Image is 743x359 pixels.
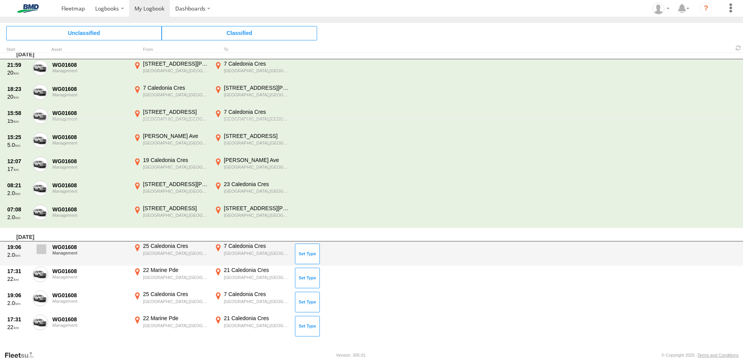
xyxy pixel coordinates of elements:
[7,182,28,189] div: 08:21
[213,267,291,289] label: Click to View Event Location
[143,92,209,98] div: [GEOGRAPHIC_DATA],[GEOGRAPHIC_DATA]
[52,292,128,299] div: WG01608
[7,93,28,100] div: 20
[52,158,128,165] div: WG01608
[132,84,210,107] label: Click to View Event Location
[132,48,210,52] div: From
[132,108,210,131] label: Click to View Event Location
[51,48,129,52] div: Asset
[143,323,209,328] div: [GEOGRAPHIC_DATA],[GEOGRAPHIC_DATA]
[52,316,128,323] div: WG01608
[6,48,30,52] div: Click to Sort
[213,84,291,107] label: Click to View Event Location
[224,299,290,304] div: [GEOGRAPHIC_DATA],[GEOGRAPHIC_DATA]
[52,110,128,117] div: WG01608
[52,85,128,92] div: WG01608
[52,251,128,255] div: Management
[224,132,290,139] div: [STREET_ADDRESS]
[143,251,209,256] div: [GEOGRAPHIC_DATA],[GEOGRAPHIC_DATA]
[143,108,209,115] div: [STREET_ADDRESS]
[52,165,128,169] div: Management
[661,353,739,357] div: © Copyright 2025 -
[132,205,210,227] label: Click to View Event Location
[650,3,672,14] div: Campbell Mcniven
[132,315,210,337] label: Click to View Event Location
[213,60,291,83] label: Click to View Event Location
[224,213,290,218] div: [GEOGRAPHIC_DATA],[GEOGRAPHIC_DATA]
[7,134,28,141] div: 15:25
[143,267,209,274] div: 22 Marine Pde
[52,206,128,213] div: WG01608
[52,141,128,145] div: Management
[295,244,320,264] button: Click to Set
[52,275,128,279] div: Management
[7,190,28,197] div: 2.0
[52,299,128,303] div: Management
[52,68,128,73] div: Management
[143,299,209,304] div: [GEOGRAPHIC_DATA],[GEOGRAPHIC_DATA]
[7,275,28,282] div: 22
[7,85,28,92] div: 18:23
[224,108,290,115] div: 7 Caledonia Cres
[224,205,290,212] div: [STREET_ADDRESS][PERSON_NAME]
[224,291,290,298] div: 7 Caledonia Cres
[7,214,28,221] div: 2.0
[143,315,209,322] div: 22 Marine Pde
[143,188,209,194] div: [GEOGRAPHIC_DATA],[GEOGRAPHIC_DATA]
[336,353,366,357] div: Version: 305.01
[7,292,28,299] div: 19:06
[52,323,128,328] div: Management
[52,189,128,193] div: Management
[52,182,128,189] div: WG01608
[4,351,40,359] a: Visit our Website
[132,132,210,155] label: Click to View Event Location
[224,68,290,73] div: [GEOGRAPHIC_DATA],[GEOGRAPHIC_DATA]
[7,300,28,307] div: 2.0
[224,60,290,67] div: 7 Caledonia Cres
[132,60,210,83] label: Click to View Event Location
[224,181,290,188] div: 23 Caledonia Cres
[143,157,209,164] div: 19 Caledonia Cres
[213,242,291,265] label: Click to View Event Location
[143,60,209,67] div: [STREET_ADDRESS][PERSON_NAME]
[52,117,128,121] div: Management
[7,244,28,251] div: 19:06
[143,275,209,280] div: [GEOGRAPHIC_DATA],[GEOGRAPHIC_DATA]
[224,251,290,256] div: [GEOGRAPHIC_DATA],[GEOGRAPHIC_DATA]
[143,68,209,73] div: [GEOGRAPHIC_DATA],[GEOGRAPHIC_DATA]
[224,188,290,194] div: [GEOGRAPHIC_DATA],[GEOGRAPHIC_DATA]
[224,267,290,274] div: 21 Caledonia Cres
[7,206,28,213] div: 07:08
[143,181,209,188] div: [STREET_ADDRESS][PERSON_NAME]
[143,242,209,249] div: 25 Caledonia Cres
[7,251,28,258] div: 2.0
[8,4,48,13] img: bmd-logo.svg
[52,213,128,218] div: Management
[52,244,128,251] div: WG01608
[143,205,209,212] div: [STREET_ADDRESS]
[213,315,291,337] label: Click to View Event Location
[52,134,128,141] div: WG01608
[295,292,320,312] button: Click to Set
[224,157,290,164] div: [PERSON_NAME] Ave
[224,140,290,146] div: [GEOGRAPHIC_DATA],[GEOGRAPHIC_DATA]
[213,157,291,179] label: Click to View Event Location
[213,205,291,227] label: Click to View Event Location
[224,116,290,122] div: [GEOGRAPHIC_DATA],[GEOGRAPHIC_DATA]
[7,166,28,173] div: 17
[213,108,291,131] label: Click to View Event Location
[7,316,28,323] div: 17:31
[224,275,290,280] div: [GEOGRAPHIC_DATA],[GEOGRAPHIC_DATA]
[224,92,290,98] div: [GEOGRAPHIC_DATA],[GEOGRAPHIC_DATA]
[224,164,290,170] div: [GEOGRAPHIC_DATA],[GEOGRAPHIC_DATA]
[143,291,209,298] div: 25 Caledonia Cres
[7,268,28,275] div: 17:31
[143,132,209,139] div: [PERSON_NAME] Ave
[7,69,28,76] div: 20
[52,268,128,275] div: WG01608
[132,291,210,313] label: Click to View Event Location
[224,242,290,249] div: 7 Caledonia Cres
[224,84,290,91] div: [STREET_ADDRESS][PERSON_NAME]
[132,267,210,289] label: Click to View Event Location
[295,268,320,288] button: Click to Set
